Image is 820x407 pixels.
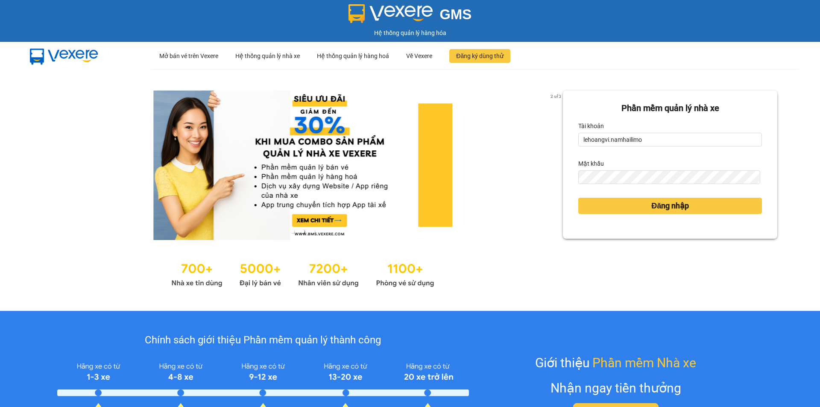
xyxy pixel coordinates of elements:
[348,13,472,20] a: GMS
[439,6,471,22] span: GMS
[578,157,604,170] label: Mật khẩu
[578,198,762,214] button: Đăng nhập
[57,332,469,348] div: Chính sách giới thiệu Phần mềm quản lý thành công
[449,49,510,63] button: Đăng ký dùng thử
[406,42,432,70] div: Về Vexere
[651,200,689,212] span: Đăng nhập
[578,102,762,115] div: Phần mềm quản lý nhà xe
[21,42,107,70] img: mbUUG5Q.png
[2,28,818,38] div: Hệ thống quản lý hàng hóa
[171,257,434,290] img: Statistics.png
[348,4,433,23] img: logo 2
[301,230,305,233] li: slide item 2
[548,91,563,102] p: 2 of 3
[291,230,294,233] li: slide item 1
[578,170,760,184] input: Mật khẩu
[578,133,762,146] input: Tài khoản
[159,42,218,70] div: Mở bán vé trên Vexere
[592,353,696,373] span: Phần mềm Nhà xe
[317,42,389,70] div: Hệ thống quản lý hàng hoá
[578,119,604,133] label: Tài khoản
[456,51,504,61] span: Đăng ký dùng thử
[43,91,55,240] button: previous slide / item
[311,230,315,233] li: slide item 3
[551,91,563,240] button: next slide / item
[551,378,681,398] div: Nhận ngay tiền thưởng
[535,353,696,373] div: Giới thiệu
[235,42,300,70] div: Hệ thống quản lý nhà xe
